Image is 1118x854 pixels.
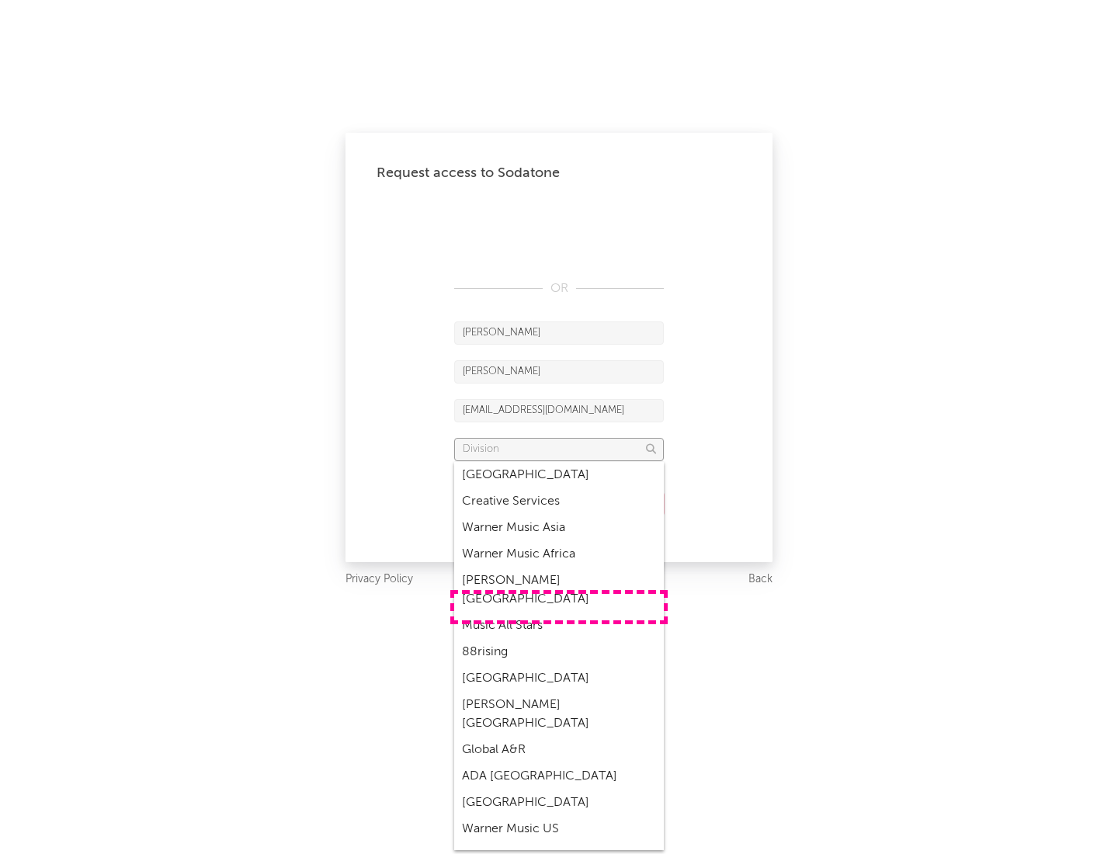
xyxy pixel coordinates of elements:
[454,613,664,639] div: Music All Stars
[454,515,664,541] div: Warner Music Asia
[454,763,664,790] div: ADA [GEOGRAPHIC_DATA]
[454,737,664,763] div: Global A&R
[454,790,664,816] div: [GEOGRAPHIC_DATA]
[345,570,413,589] a: Privacy Policy
[748,570,773,589] a: Back
[454,541,664,568] div: Warner Music Africa
[454,279,664,298] div: OR
[454,360,664,384] input: Last Name
[454,399,664,422] input: Email
[454,639,664,665] div: 88rising
[454,462,664,488] div: [GEOGRAPHIC_DATA]
[454,438,664,461] input: Division
[454,488,664,515] div: Creative Services
[454,568,664,613] div: [PERSON_NAME] [GEOGRAPHIC_DATA]
[454,816,664,842] div: Warner Music US
[377,164,741,182] div: Request access to Sodatone
[454,692,664,737] div: [PERSON_NAME] [GEOGRAPHIC_DATA]
[454,665,664,692] div: [GEOGRAPHIC_DATA]
[454,321,664,345] input: First Name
